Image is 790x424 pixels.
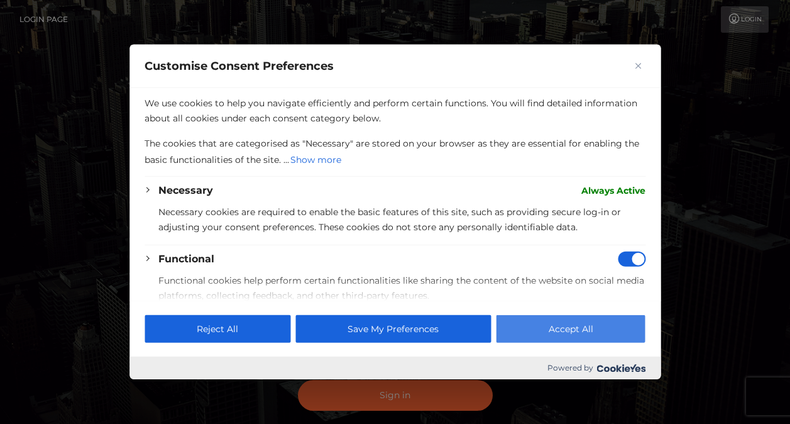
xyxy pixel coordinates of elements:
button: Close [630,59,645,74]
button: Accept All [496,315,645,343]
div: Powered by [129,357,661,379]
button: Save My Preferences [295,315,491,343]
img: Close [635,63,641,69]
button: Functional [158,252,214,267]
span: Always Active [581,183,645,198]
p: Functional cookies help perform certain functionalities like sharing the content of the website o... [158,273,645,303]
input: Disable Functional [618,252,645,267]
button: Necessary [158,183,213,198]
p: We use cookies to help you navigate efficiently and perform certain functions. You will find deta... [145,96,645,126]
button: Reject All [145,315,290,343]
button: Show more [289,151,343,169]
span: Customise Consent Preferences [145,59,334,74]
p: The cookies that are categorised as "Necessary" are stored on your browser as they are essential ... [145,136,645,169]
div: Customise Consent Preferences [129,45,661,379]
img: Cookieyes logo [596,364,645,372]
p: Necessary cookies are required to enable the basic features of this site, such as providing secur... [158,204,645,235]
